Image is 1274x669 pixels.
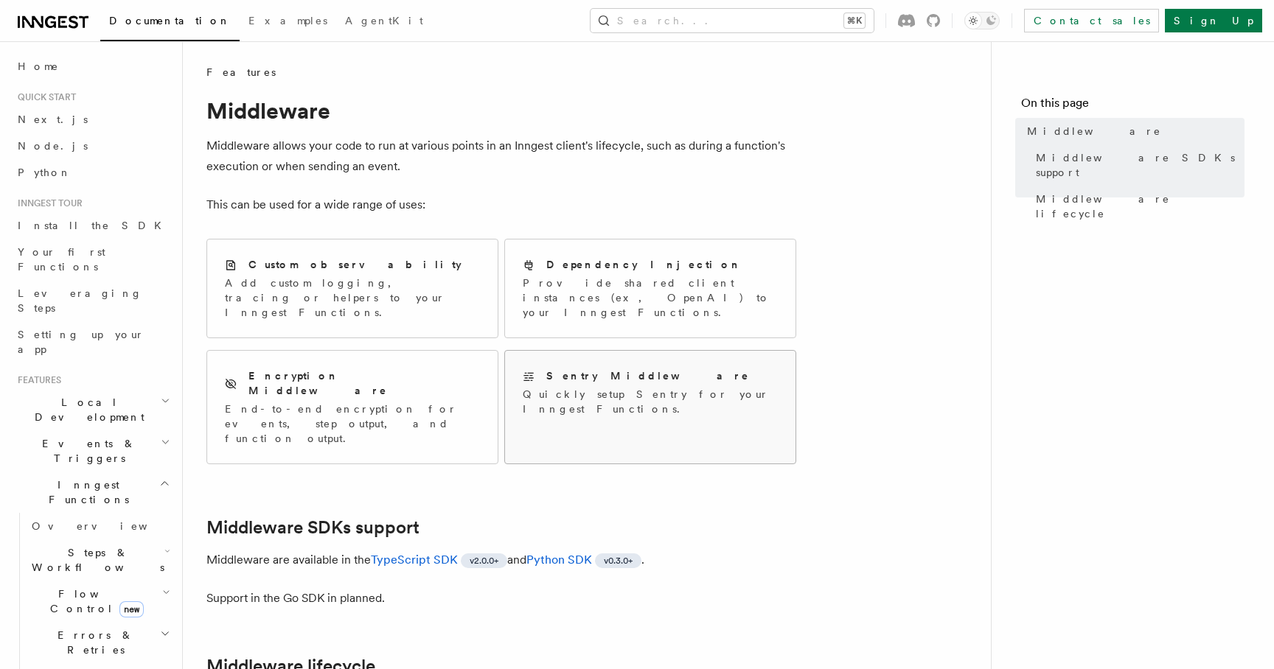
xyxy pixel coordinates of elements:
[1036,192,1245,221] span: Middleware lifecycle
[371,553,458,567] a: TypeScript SDK
[26,581,173,622] button: Flow Controlnew
[248,257,462,272] h2: Custom observability
[345,15,423,27] span: AgentKit
[12,197,83,209] span: Inngest tour
[1030,186,1245,227] a: Middleware lifecycle
[12,436,161,466] span: Events & Triggers
[336,4,432,40] a: AgentKit
[844,13,865,28] kbd: ⌘K
[1036,150,1245,180] span: Middleware SDKs support
[225,276,480,320] p: Add custom logging, tracing or helpers to your Inngest Functions.
[12,280,173,321] a: Leveraging Steps
[12,389,173,430] button: Local Development
[1021,118,1245,144] a: Middleware
[1027,124,1161,139] span: Middleware
[1024,9,1159,32] a: Contact sales
[225,402,480,446] p: End-to-end encryption for events, step output, and function output.
[18,167,72,178] span: Python
[32,520,184,532] span: Overview
[1030,144,1245,186] a: Middleware SDKs support
[206,588,796,609] p: Support in the Go SDK in planned.
[18,140,88,152] span: Node.js
[604,555,633,567] span: v0.3.0+
[206,97,796,124] h1: Middleware
[1021,94,1245,118] h4: On this page
[18,220,170,231] span: Install the SDK
[206,517,420,538] a: Middleware SDKs support
[12,212,173,239] a: Install the SDK
[26,513,173,539] a: Overview
[26,586,162,616] span: Flow Control
[12,106,173,133] a: Next.js
[18,59,59,74] span: Home
[12,321,173,362] a: Setting up your app
[526,553,592,567] a: Python SDK
[12,91,76,103] span: Quick start
[12,395,161,424] span: Local Development
[964,12,1000,29] button: Toggle dark mode
[119,601,144,617] span: new
[12,159,173,186] a: Python
[248,15,327,27] span: Examples
[12,53,173,80] a: Home
[12,239,173,280] a: Your first Functions
[546,368,750,383] h2: Sentry Middleware
[206,65,276,80] span: Features
[26,622,173,663] button: Errors & Retries
[12,133,173,159] a: Node.js
[26,545,164,575] span: Steps & Workflows
[591,9,874,32] button: Search...⌘K
[12,374,61,386] span: Features
[240,4,336,40] a: Examples
[12,477,159,507] span: Inngest Functions
[523,276,778,320] p: Provide shared client instances (ex, OpenAI) to your Inngest Functions.
[523,387,778,416] p: Quickly setup Sentry for your Inngest Functions.
[206,350,498,464] a: Encryption MiddlewareEnd-to-end encryption for events, step output, and function output.
[546,257,742,272] h2: Dependency Injection
[18,246,105,273] span: Your first Functions
[206,239,498,338] a: Custom observabilityAdd custom logging, tracing or helpers to your Inngest Functions.
[26,628,160,657] span: Errors & Retries
[248,368,480,398] h2: Encryption Middleware
[100,4,240,41] a: Documentation
[206,136,796,177] p: Middleware allows your code to run at various points in an Inngest client's lifecycle, such as du...
[1165,9,1262,32] a: Sign Up
[12,472,173,513] button: Inngest Functions
[206,195,796,215] p: This can be used for a wide range of uses:
[109,15,231,27] span: Documentation
[206,550,796,570] p: Middleware are available in the and .
[470,555,498,567] span: v2.0.0+
[18,329,145,355] span: Setting up your app
[26,539,173,581] button: Steps & Workflows
[504,239,796,338] a: Dependency InjectionProvide shared client instances (ex, OpenAI) to your Inngest Functions.
[18,287,142,314] span: Leveraging Steps
[12,430,173,472] button: Events & Triggers
[504,350,796,464] a: Sentry MiddlewareQuickly setup Sentry for your Inngest Functions.
[18,113,88,125] span: Next.js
